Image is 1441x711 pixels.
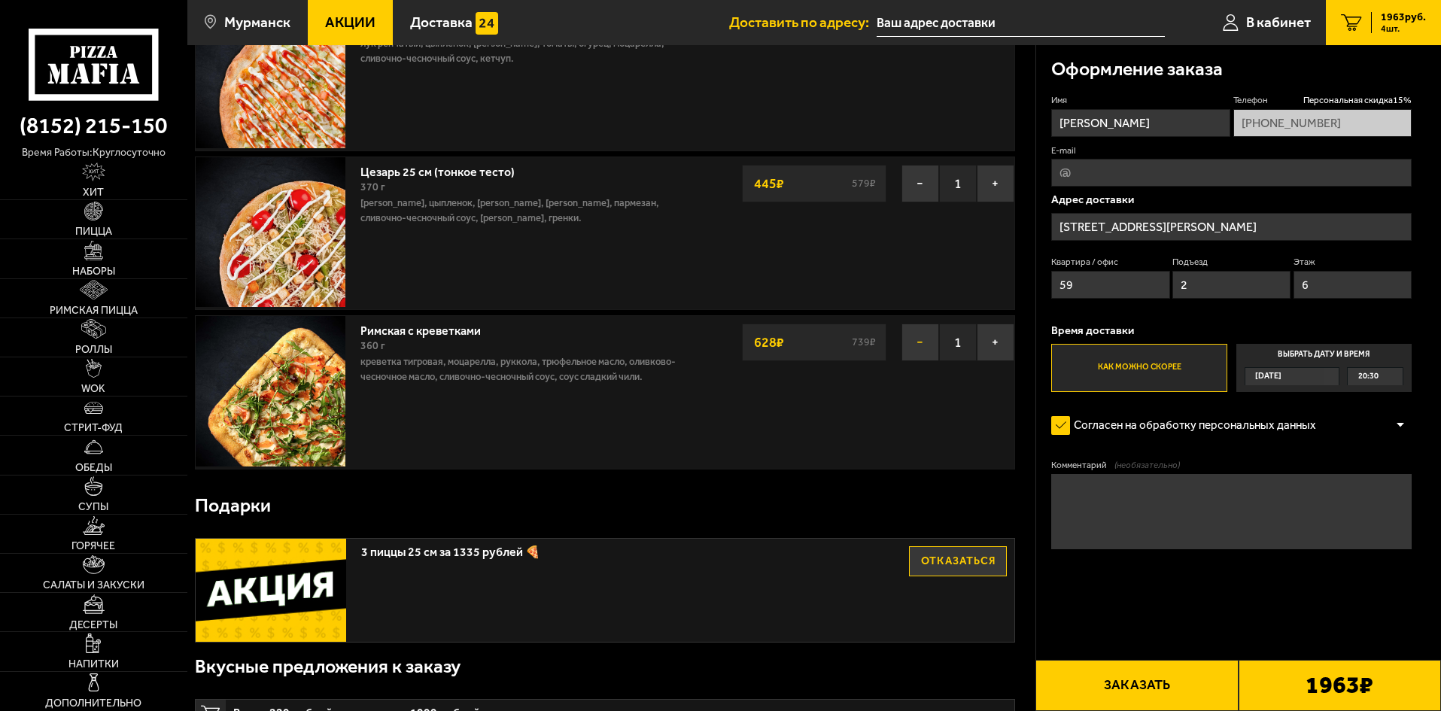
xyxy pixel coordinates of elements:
span: Роллы [75,345,112,355]
span: Дополнительно [45,698,141,709]
span: Римская пицца [50,305,138,316]
button: Отказаться [909,546,1007,576]
input: +7 ( [1233,109,1412,137]
a: Римская с креветками [360,319,496,338]
button: − [901,165,939,202]
a: Цезарь 25 см (тонкое тесто) [360,160,530,179]
span: [DATE] [1255,368,1281,385]
span: 3 пиццы 25 см за 1335 рублей 🍕 [361,539,853,558]
input: Имя [1051,109,1230,137]
span: Доставка [410,15,473,29]
span: Стрит-фуд [64,423,123,433]
span: Горячее [71,541,115,551]
button: Заказать [1035,660,1238,711]
strong: 445 ₽ [750,169,788,198]
span: Акции [325,15,375,29]
label: Согласен на обработку персональных данных [1051,411,1331,441]
p: Время доставки [1051,325,1412,336]
span: 360 г [360,339,385,352]
b: 1963 ₽ [1306,673,1373,697]
span: 1963 руб. [1381,12,1426,23]
span: Салаты и закуски [43,580,144,591]
p: креветка тигровая, моцарелла, руккола, трюфельное масло, оливково-чесночное масло, сливочно-чесно... [360,354,695,384]
s: 579 ₽ [850,178,878,189]
label: Этаж [1294,256,1412,269]
span: 370 г [360,181,385,193]
button: + [977,324,1014,361]
span: (необязательно) [1114,459,1180,472]
label: Комментарий [1051,459,1412,472]
s: 739 ₽ [850,337,878,348]
span: Наборы [72,266,115,277]
label: E-mail [1051,144,1412,157]
label: Выбрать дату и время [1236,344,1412,392]
span: Хит [83,187,104,198]
span: Напитки [68,659,119,670]
p: Адрес доставки [1051,194,1412,205]
p: [PERSON_NAME], цыпленок, [PERSON_NAME], [PERSON_NAME], пармезан, сливочно-чесночный соус, [PERSON... [360,196,695,226]
label: Подъезд [1172,256,1291,269]
span: 1 [939,165,977,202]
strong: 628 ₽ [750,328,788,357]
span: Доставить по адресу: [729,15,877,29]
span: 20:30 [1358,368,1379,385]
h3: Вкусные предложения к заказу [195,658,461,676]
span: 1 [939,324,977,361]
button: − [901,324,939,361]
span: Супы [78,502,108,512]
span: Мурманск, улица Капитана Орликовой, 19 [877,9,1165,37]
span: Персональная скидка 15 % [1303,94,1412,107]
label: Телефон [1233,94,1412,107]
button: + [977,165,1014,202]
p: лук репчатый, цыпленок, [PERSON_NAME], томаты, огурец, моцарелла, сливочно-чесночный соус, кетчуп. [360,36,695,66]
h3: Оформление заказа [1051,60,1223,79]
h3: Подарки [195,497,271,515]
label: Как можно скорее [1051,344,1227,392]
label: Имя [1051,94,1230,107]
span: Пицца [75,226,112,237]
label: Квартира / офис [1051,256,1169,269]
img: 15daf4d41897b9f0e9f617042186c801.svg [476,12,498,35]
input: Ваш адрес доставки [877,9,1165,37]
span: Обеды [75,463,112,473]
span: WOK [81,384,105,394]
span: 4 шт. [1381,24,1426,33]
span: Десерты [69,620,117,630]
span: В кабинет [1246,15,1311,29]
input: @ [1051,159,1412,187]
span: Мурманск [224,15,290,29]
